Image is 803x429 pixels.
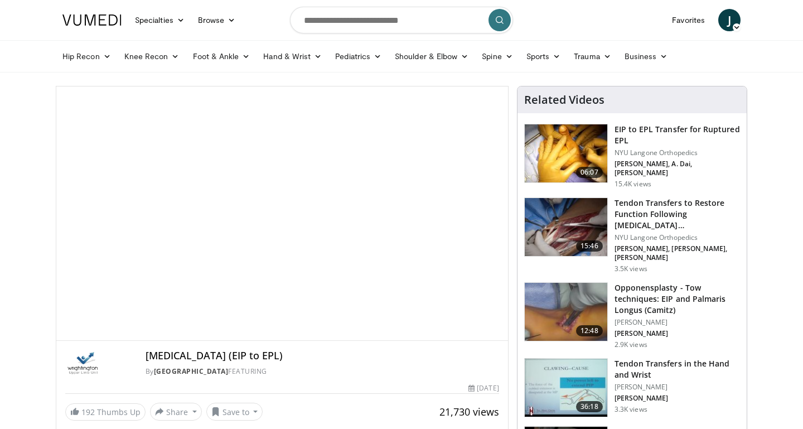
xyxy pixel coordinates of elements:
[328,45,388,68] a: Pediatrics
[290,7,513,33] input: Search topics, interventions
[615,340,647,349] p: 2.9K views
[257,45,328,68] a: Hand & Wrist
[468,383,499,393] div: [DATE]
[206,403,263,421] button: Save to
[615,197,740,231] h3: Tendon Transfers to Restore Function Following [MEDICAL_DATA] [MEDICAL_DATA]
[146,367,499,377] div: By FEATURING
[615,160,740,177] p: [PERSON_NAME], A. Dai, [PERSON_NAME]
[615,148,740,157] p: NYU Langone Orthopedics
[615,318,740,327] p: [PERSON_NAME]
[615,383,740,392] p: [PERSON_NAME]
[520,45,568,68] a: Sports
[576,325,603,336] span: 12:48
[576,240,603,252] span: 15:46
[615,124,740,146] h3: EIP to EPL Transfer for Ruptured EPL
[524,358,740,417] a: 36:18 Tendon Transfers in the Hand and Wrist [PERSON_NAME] [PERSON_NAME] 3.3K views
[525,124,607,182] img: a4ffbba0-1ac7-42f2-b939-75c3e3ac8db6.150x105_q85_crop-smart_upscale.jpg
[525,283,607,341] img: 0fbf1a49-7eb2-4364-92f3-fcf940d9e558.150x105_q85_crop-smart_upscale.jpg
[439,405,499,418] span: 21,730 views
[615,394,740,403] p: [PERSON_NAME]
[146,350,499,362] h4: [MEDICAL_DATA] (EIP to EPL)
[56,45,118,68] a: Hip Recon
[615,244,740,262] p: [PERSON_NAME], [PERSON_NAME], [PERSON_NAME]
[615,329,740,338] p: [PERSON_NAME]
[567,45,618,68] a: Trauma
[718,9,741,31] a: J
[524,93,604,107] h4: Related Videos
[475,45,519,68] a: Spine
[154,367,229,376] a: [GEOGRAPHIC_DATA]
[615,264,647,273] p: 3.5K views
[576,401,603,412] span: 36:18
[150,403,202,421] button: Share
[665,9,712,31] a: Favorites
[186,45,257,68] a: Foot & Ankle
[615,405,647,414] p: 3.3K views
[62,15,122,26] img: VuMedi Logo
[56,86,508,341] video-js: Video Player
[191,9,243,31] a: Browse
[615,233,740,242] p: NYU Langone Orthopedics
[81,407,95,417] span: 192
[524,124,740,189] a: 06:07 EIP to EPL Transfer for Ruptured EPL NYU Langone Orthopedics [PERSON_NAME], A. Dai, [PERSON...
[128,9,191,31] a: Specialties
[388,45,475,68] a: Shoulder & Elbow
[615,358,740,380] h3: Tendon Transfers in the Hand and Wrist
[524,282,740,349] a: 12:48 Opponensplasty - Tow techniques: EIP and Palmaris Longus (Camitz) [PERSON_NAME] [PERSON_NAM...
[524,197,740,273] a: 15:46 Tendon Transfers to Restore Function Following [MEDICAL_DATA] [MEDICAL_DATA] NYU Langone Or...
[118,45,186,68] a: Knee Recon
[65,350,101,377] img: Wrightington Hospital
[618,45,675,68] a: Business
[525,198,607,256] img: f3f82e9d-091e-4620-8817-5c46a38926e5.jpeg.150x105_q85_crop-smart_upscale.jpg
[65,403,146,421] a: 192 Thumbs Up
[615,180,651,189] p: 15.4K views
[525,359,607,417] img: 6d919842-0851-460c-8fe0-16794c4401eb.150x105_q85_crop-smart_upscale.jpg
[576,167,603,178] span: 06:07
[615,282,740,316] h3: Opponensplasty - Tow techniques: EIP and Palmaris Longus (Camitz)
